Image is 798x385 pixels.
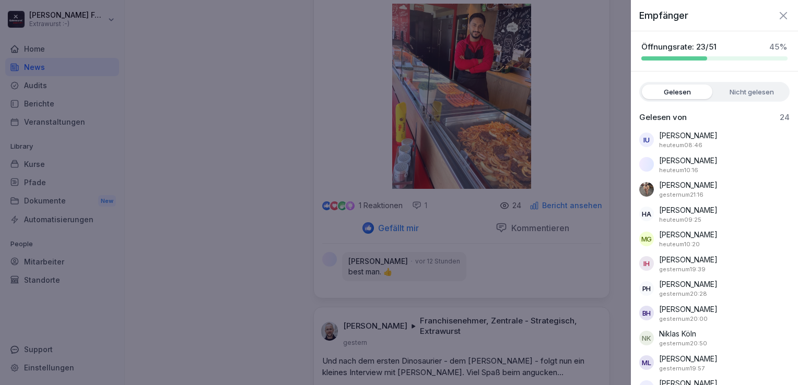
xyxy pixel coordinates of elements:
[639,182,654,197] img: q00apjmycbx5hygici7p72r2.png
[659,290,707,298] p: 20. August 2025 um 20:28
[639,331,654,345] div: NK
[659,339,707,348] p: 20. August 2025 um 20:50
[659,315,708,323] p: 20. August 2025 um 20:00
[659,215,701,224] p: 21. August 2025 um 09:25
[659,265,706,274] p: 20. August 2025 um 19:39
[659,353,718,364] p: [PERSON_NAME]
[639,306,654,320] div: BH
[639,232,654,246] div: MG
[639,256,654,271] div: IH
[659,130,718,141] p: [PERSON_NAME]
[717,85,787,99] label: Nicht gelesen
[659,254,718,265] p: [PERSON_NAME]
[659,240,700,249] p: 21. August 2025 um 10:20
[641,42,717,52] p: Öffnungsrate: 23/51
[639,157,654,172] img: ekheb7a9bagqpobh7pgry7dd.png
[642,85,712,99] label: Gelesen
[639,8,688,22] p: Empfänger
[659,364,705,373] p: 20. August 2025 um 19:57
[659,155,718,166] p: [PERSON_NAME]
[659,141,702,150] p: 21. August 2025 um 08:46
[780,112,790,123] p: 24
[659,229,718,240] p: [PERSON_NAME]
[639,355,654,370] div: ML
[639,133,654,147] div: IU
[659,204,718,215] p: [PERSON_NAME]
[639,207,654,221] div: HA
[659,179,718,190] p: [PERSON_NAME]
[659,166,698,175] p: 21. August 2025 um 10:16
[639,281,654,296] div: PH
[659,328,696,339] p: Niklas Köln
[659,279,718,290] p: [PERSON_NAME]
[659,304,718,315] p: [PERSON_NAME]
[639,112,687,123] p: Gelesen von
[769,42,788,52] p: 45 %
[659,190,703,199] p: 20. August 2025 um 21:16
